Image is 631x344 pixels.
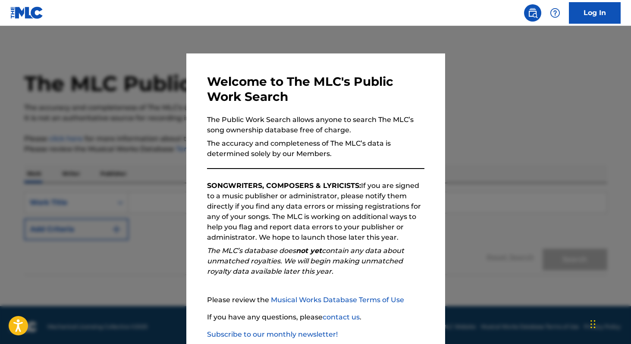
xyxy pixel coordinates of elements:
h3: Welcome to The MLC's Public Work Search [207,74,424,104]
em: The MLC’s database does contain any data about unmatched royalties. We will begin making unmatche... [207,247,404,275]
p: Please review the [207,295,424,305]
p: If you have any questions, please . [207,312,424,322]
a: Musical Works Database Terms of Use [271,296,404,304]
strong: not yet [296,247,322,255]
div: Drag [590,311,596,337]
img: help [550,8,560,18]
img: MLC Logo [10,6,44,19]
a: contact us [323,313,360,321]
p: The Public Work Search allows anyone to search The MLC’s song ownership database free of charge. [207,115,424,135]
a: Public Search [524,4,541,22]
img: search [527,8,538,18]
a: Log In [569,2,621,24]
a: Subscribe to our monthly newsletter! [207,330,338,338]
p: The accuracy and completeness of The MLC’s data is determined solely by our Members. [207,138,424,159]
p: If you are signed to a music publisher or administrator, please notify them directly if you find ... [207,181,424,243]
iframe: Chat Widget [588,303,631,344]
div: Help [546,4,564,22]
strong: SONGWRITERS, COMPOSERS & LYRICISTS: [207,181,361,190]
